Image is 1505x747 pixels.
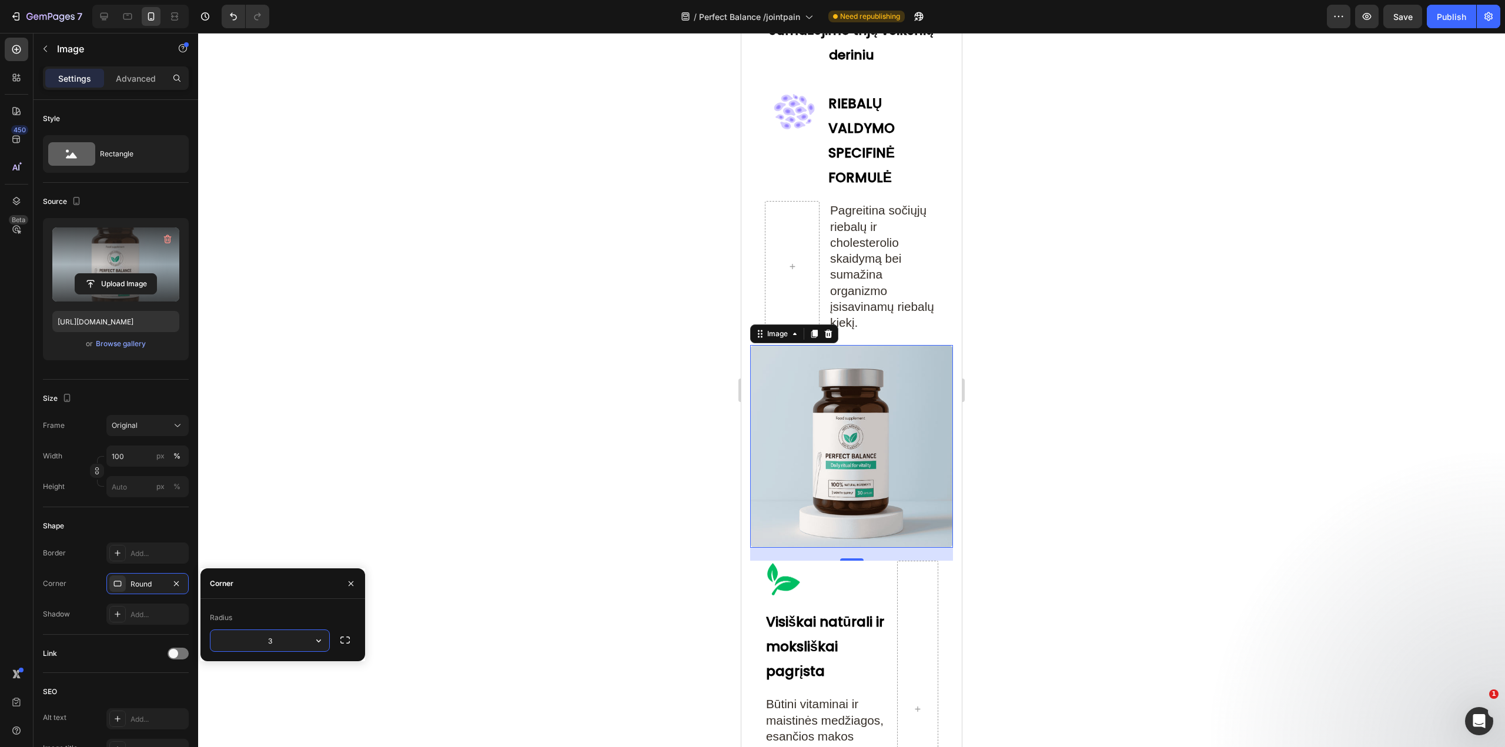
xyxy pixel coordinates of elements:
div: Browse gallery [96,339,146,349]
div: Radius [210,612,232,623]
div: Link [43,648,57,659]
div: Rectangle [100,140,172,168]
p: Advanced [116,72,156,85]
div: Add... [131,609,186,620]
div: Corner [210,578,233,589]
div: Publish [1437,11,1466,23]
input: px% [106,476,189,497]
div: % [173,451,180,461]
label: Frame [43,420,65,431]
div: px [156,451,165,461]
button: Save [1383,5,1422,28]
iframe: Design area [741,33,962,747]
span: 1 [1489,689,1499,699]
div: Corner [43,578,66,589]
span: or [86,337,93,351]
div: Beta [9,215,28,225]
button: Publish [1427,5,1476,28]
label: Height [43,481,65,492]
input: https://example.com/image.jpg [52,311,179,332]
div: Border [43,548,66,558]
div: Round [131,579,165,589]
div: Source [43,194,83,210]
button: px [170,449,184,463]
label: Width [43,451,62,461]
span: Save [1393,12,1413,22]
span: Original [112,420,138,431]
div: Undo/Redo [222,5,269,28]
button: % [153,480,168,494]
div: Add... [131,714,186,725]
div: 450 [11,125,28,135]
div: Shape [43,521,64,531]
p: 7 [77,9,82,24]
p: Image [57,42,157,56]
div: SEO [43,686,57,697]
div: Alt text [43,712,66,723]
div: Add... [131,548,186,559]
div: Shadow [43,609,70,619]
input: px% [106,445,189,467]
button: % [153,449,168,463]
button: 7 [5,5,88,28]
button: px [170,480,184,494]
span: / [694,11,697,23]
button: Original [106,415,189,436]
input: Auto [210,630,329,651]
div: Style [43,113,60,124]
div: Size [43,391,74,407]
iframe: Intercom live chat [1465,707,1493,735]
span: Need republishing [840,11,900,22]
button: Browse gallery [95,338,146,350]
div: % [173,481,180,492]
button: Upload Image [75,273,157,294]
p: Settings [58,72,91,85]
div: px [156,481,165,492]
span: Perfect Balance /jointpain [699,11,800,23]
